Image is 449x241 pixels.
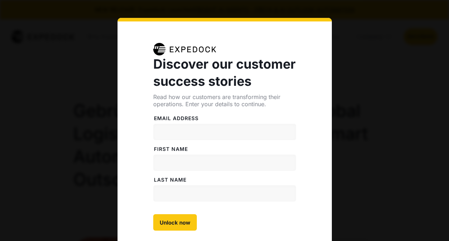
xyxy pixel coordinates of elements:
form: Case Studies Form [153,108,296,231]
label: LAST NAME [153,176,296,183]
label: Email address [153,115,296,122]
label: FiRST NAME [153,146,296,153]
input: Unlock now [153,214,197,231]
div: Read how our customers are transforming their operations. Enter your details to continue. [153,93,296,108]
strong: Discover our customer success stories [153,56,296,89]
